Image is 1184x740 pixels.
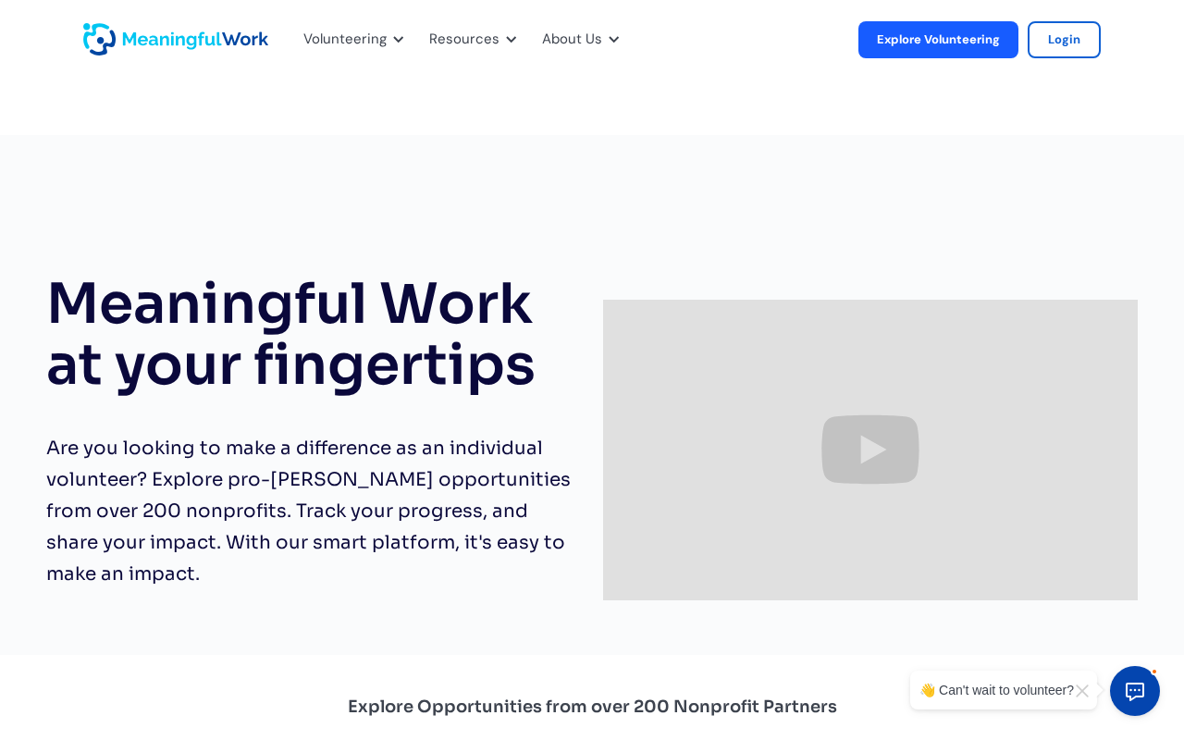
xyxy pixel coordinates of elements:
a: home [83,23,129,55]
div: About Us [531,9,624,70]
p: Are you looking to make a difference as an individual volunteer? Explore pro-[PERSON_NAME] opport... [46,433,581,590]
div: About Us [542,28,602,52]
div: Resources [429,28,499,52]
div: Volunteering [303,28,387,52]
div: Resources [418,9,522,70]
div: 👋 Can't wait to volunteer? [919,680,1074,700]
div: Volunteering [292,9,409,70]
iframe: Welcome to Meaningful Work Product Demo Video [603,300,1138,600]
div: Explore Opportunities from over 200 Nonprofit Partners [348,692,837,721]
h1: Meaningful Work at your fingertips [46,274,581,396]
a: Explore Volunteering [858,21,1018,58]
a: Login [1028,21,1101,58]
